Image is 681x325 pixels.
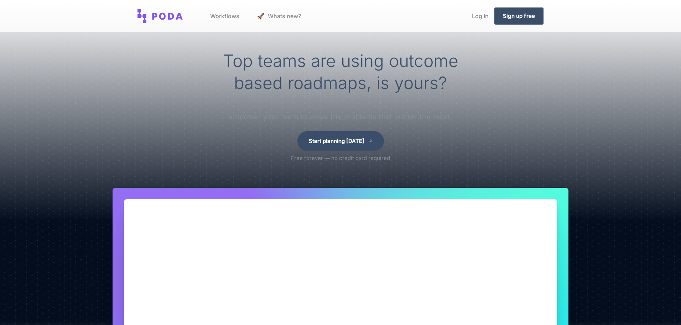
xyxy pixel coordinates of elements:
[204,2,245,30] a: Workflows
[251,2,307,30] a: launch Whats new?
[466,2,494,30] a: Log In
[198,100,483,123] p: Make the switch to create clarity and alignment between stakeholders and empower your team to sol...
[494,7,544,25] a: Sign up free
[137,9,183,23] img: Poda: Opportunity solution trees
[223,50,458,93] span: Top teams are using outcome based roadmaps, is yours?
[257,10,266,22] span: launch
[297,131,384,151] a: Start planning [DATE]
[291,154,390,162] p: Free forever — no credit card required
